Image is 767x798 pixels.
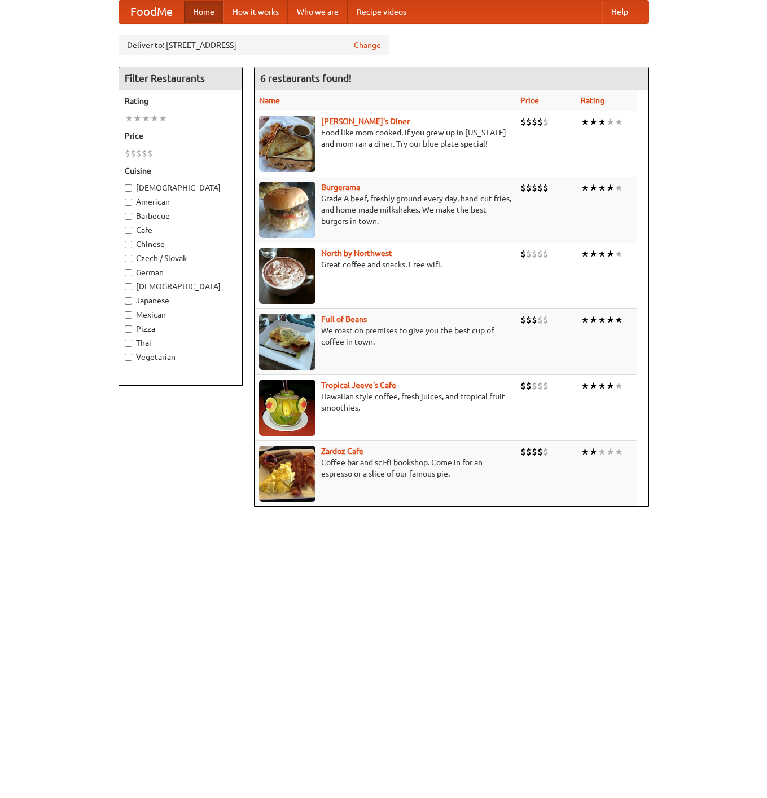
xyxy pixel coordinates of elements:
[589,314,598,326] li: ★
[354,39,381,51] a: Change
[589,380,598,392] li: ★
[543,182,549,194] li: $
[130,147,136,160] li: $
[125,281,236,292] label: [DEMOGRAPHIC_DATA]
[119,1,184,23] a: FoodMe
[223,1,288,23] a: How it works
[526,314,532,326] li: $
[598,182,606,194] li: ★
[150,112,159,125] li: ★
[184,1,223,23] a: Home
[260,73,352,83] ng-pluralize: 6 restaurants found!
[321,447,363,456] a: Zardoz Cafe
[125,147,130,160] li: $
[125,337,236,349] label: Thai
[543,248,549,260] li: $
[125,309,236,320] label: Mexican
[125,311,132,319] input: Mexican
[259,127,511,149] p: Food like mom cooked, if you grew up in [US_STATE] and mom ran a diner. Try our blue plate special!
[125,112,133,125] li: ★
[125,253,236,264] label: Czech / Slovak
[348,1,415,23] a: Recipe videos
[598,314,606,326] li: ★
[136,147,142,160] li: $
[615,116,623,128] li: ★
[615,314,623,326] li: ★
[125,130,236,142] h5: Price
[125,239,236,250] label: Chinese
[606,116,615,128] li: ★
[532,380,537,392] li: $
[537,248,543,260] li: $
[321,183,360,192] a: Burgerama
[526,116,532,128] li: $
[119,35,389,55] div: Deliver to: [STREET_ADDRESS]
[125,269,132,276] input: German
[147,147,153,160] li: $
[259,325,511,347] p: We roast on premises to give you the best cup of coffee in town.
[532,446,537,458] li: $
[581,446,589,458] li: ★
[259,259,511,270] p: Great coffee and snacks. Free wifi.
[532,248,537,260] li: $
[259,380,315,436] img: jeeves.jpg
[125,297,132,305] input: Japanese
[602,1,637,23] a: Help
[581,314,589,326] li: ★
[589,182,598,194] li: ★
[537,182,543,194] li: $
[543,314,549,326] li: $
[537,380,543,392] li: $
[615,248,623,260] li: ★
[125,340,132,347] input: Thai
[589,248,598,260] li: ★
[125,224,236,236] label: Cafe
[321,315,367,324] a: Full of Beans
[537,314,543,326] li: $
[615,182,623,194] li: ★
[125,165,236,177] h5: Cuisine
[543,116,549,128] li: $
[532,182,537,194] li: $
[532,116,537,128] li: $
[615,380,623,392] li: ★
[598,446,606,458] li: ★
[543,380,549,392] li: $
[288,1,348,23] a: Who we are
[142,112,150,125] li: ★
[259,457,511,479] p: Coffee bar and sci-fi bookshop. Come in for an espresso or a slice of our famous pie.
[606,380,615,392] li: ★
[526,446,532,458] li: $
[581,96,604,105] a: Rating
[520,446,526,458] li: $
[259,446,315,502] img: zardoz.jpg
[125,323,236,334] label: Pizza
[125,351,236,363] label: Vegetarian
[606,446,615,458] li: ★
[125,182,236,193] label: [DEMOGRAPHIC_DATA]
[520,314,526,326] li: $
[598,380,606,392] li: ★
[259,116,315,172] img: sallys.jpg
[125,227,132,234] input: Cafe
[581,248,589,260] li: ★
[321,381,396,390] a: Tropical Jeeve's Cafe
[321,117,410,126] a: [PERSON_NAME]'s Diner
[606,248,615,260] li: ★
[125,255,132,262] input: Czech / Slovak
[125,184,132,192] input: [DEMOGRAPHIC_DATA]
[526,248,532,260] li: $
[259,182,315,238] img: burgerama.jpg
[321,249,392,258] a: North by Northwest
[159,112,167,125] li: ★
[520,116,526,128] li: $
[606,314,615,326] li: ★
[259,96,280,105] a: Name
[526,182,532,194] li: $
[125,210,236,222] label: Barbecue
